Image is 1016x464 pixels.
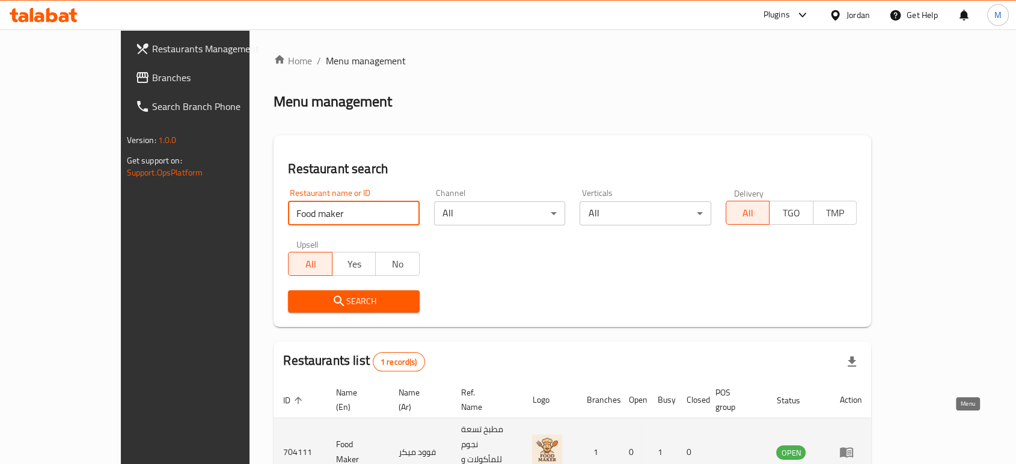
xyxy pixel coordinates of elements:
th: Busy [647,382,676,418]
button: TGO [769,201,813,225]
a: Support.OpsPlatform [127,165,203,180]
th: Action [830,382,871,418]
th: Open [619,382,647,418]
span: Branches [152,70,281,85]
span: Search Branch Phone [152,99,281,114]
div: Total records count [373,352,425,371]
span: All [293,255,328,273]
li: / [317,53,321,68]
a: Branches [126,63,290,92]
div: Plugins [763,8,789,22]
span: All [731,204,765,222]
div: All [434,201,566,225]
span: No [381,255,415,273]
span: OPEN [776,446,806,460]
a: Home [274,53,312,68]
div: Jordan [846,8,870,22]
th: Closed [676,382,705,418]
button: All [726,201,770,225]
label: Delivery [734,189,764,197]
span: ID [283,393,306,408]
span: TMP [818,204,852,222]
nav: breadcrumb [274,53,871,68]
button: Search [288,290,420,313]
span: Restaurants Management [152,41,281,56]
span: TGO [774,204,809,222]
span: POS group [715,385,752,414]
span: Get support on: [127,153,182,168]
button: No [375,252,420,276]
th: Branches [577,382,619,418]
span: Status [776,393,815,408]
h2: Menu management [274,92,392,111]
input: Search for restaurant name or ID.. [288,201,420,225]
button: Yes [332,252,376,276]
a: Restaurants Management [126,34,290,63]
span: Yes [337,255,372,273]
span: Menu management [326,53,406,68]
div: Export file [837,347,866,376]
span: Name (En) [336,385,375,414]
span: Search [298,294,410,309]
button: All [288,252,332,276]
span: M [994,8,1002,22]
th: Logo [522,382,577,418]
div: All [580,201,711,225]
span: Ref. Name [461,385,509,414]
a: Search Branch Phone [126,92,290,121]
span: 1 record(s) [373,356,424,368]
h2: Restaurant search [288,160,857,178]
span: Name (Ar) [399,385,437,414]
span: 1.0.0 [158,132,177,148]
h2: Restaurants list [283,352,424,371]
button: TMP [813,201,857,225]
span: Version: [127,132,156,148]
label: Upsell [296,240,319,248]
